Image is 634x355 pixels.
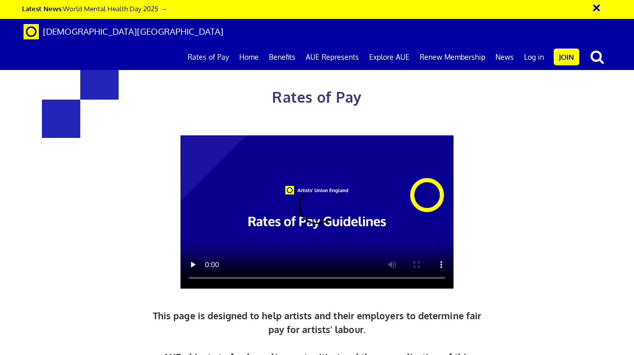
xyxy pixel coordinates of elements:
a: Join [554,49,579,65]
a: News [490,44,519,70]
a: Brand [DEMOGRAPHIC_DATA][GEOGRAPHIC_DATA] [16,19,231,44]
a: Log in [519,44,549,70]
a: AUE Represents [301,44,364,70]
a: Latest News:World Mental Health Day 2025 → [22,4,167,13]
strong: Latest News: [22,4,63,13]
span: [DEMOGRAPHIC_DATA][GEOGRAPHIC_DATA] [43,26,223,37]
button: search [581,46,613,67]
a: Renew Membership [415,44,490,70]
a: Home [234,44,264,70]
a: Explore AUE [364,44,415,70]
span: Rates of Pay [272,88,361,106]
a: Benefits [264,44,301,70]
a: Rates of Pay [183,44,234,70]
